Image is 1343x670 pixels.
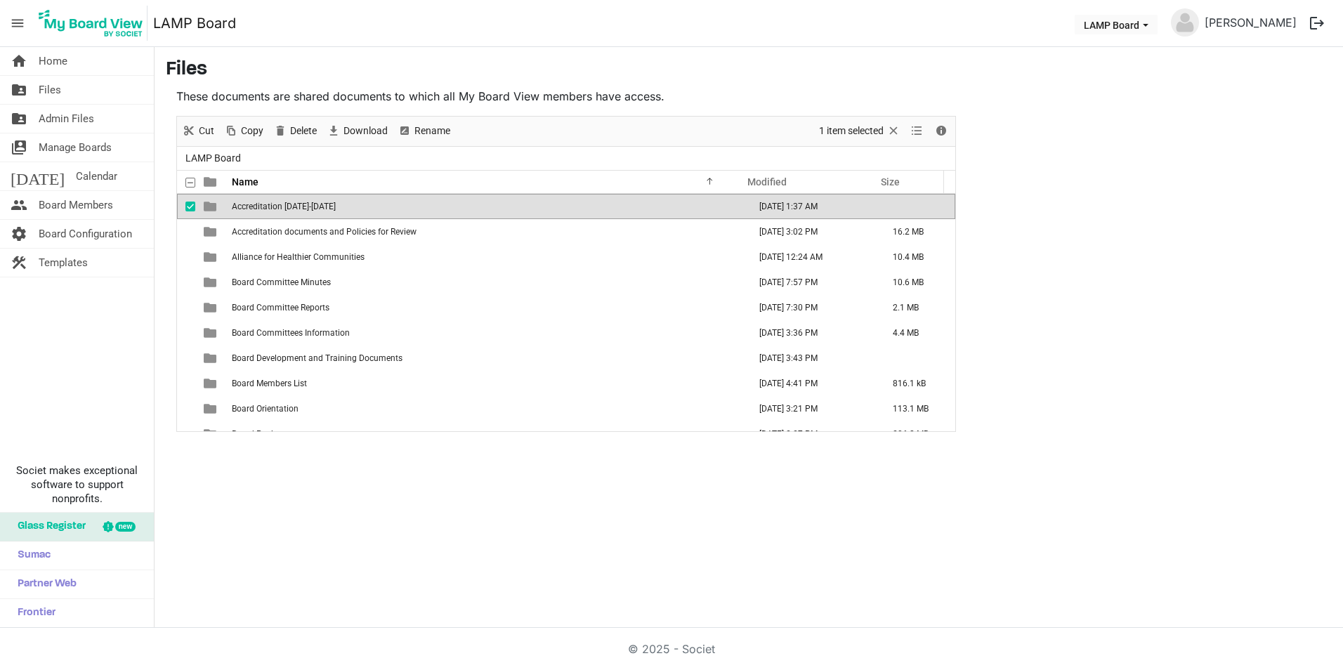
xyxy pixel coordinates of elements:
[195,371,228,396] td: is template cell column header type
[232,328,350,338] span: Board Committees Information
[195,421,228,447] td: is template cell column header type
[908,122,925,140] button: View dropdownbutton
[232,176,258,188] span: Name
[232,252,365,262] span: Alliance for Healthier Communities
[228,270,745,295] td: Board Committee Minutes is template cell column header Name
[177,219,195,244] td: checkbox
[39,47,67,75] span: Home
[195,219,228,244] td: is template cell column header type
[176,88,956,105] p: These documents are shared documents to which all My Board View members have access.
[177,117,219,146] div: Cut
[232,404,299,414] span: Board Orientation
[289,122,318,140] span: Delete
[878,320,955,346] td: 4.4 MB is template cell column header Size
[228,194,745,219] td: Accreditation 2025-2026 is template cell column header Name
[6,464,148,506] span: Societ makes exceptional software to support nonprofits.
[115,522,136,532] div: new
[177,295,195,320] td: checkbox
[195,295,228,320] td: is template cell column header type
[232,353,402,363] span: Board Development and Training Documents
[628,642,715,656] a: © 2025 - Societ
[240,122,265,140] span: Copy
[878,346,955,371] td: is template cell column header Size
[745,194,878,219] td: August 31, 2025 1:37 AM column header Modified
[878,270,955,295] td: 10.6 MB is template cell column header Size
[393,117,455,146] div: Rename
[268,117,322,146] div: Delete
[11,191,27,219] span: people
[177,320,195,346] td: checkbox
[11,599,55,627] span: Frontier
[745,421,878,447] td: July 30, 2025 2:27 PM column header Modified
[11,76,27,104] span: folder_shared
[195,346,228,371] td: is template cell column header type
[39,133,112,162] span: Manage Boards
[180,122,217,140] button: Cut
[177,244,195,270] td: checkbox
[745,244,878,270] td: March 07, 2023 12:24 AM column header Modified
[228,320,745,346] td: Board Committees Information is template cell column header Name
[745,396,878,421] td: October 11, 2024 3:21 PM column header Modified
[745,219,878,244] td: December 06, 2022 3:02 PM column header Modified
[745,320,878,346] td: October 11, 2023 3:36 PM column header Modified
[39,249,88,277] span: Templates
[11,220,27,248] span: settings
[34,6,153,41] a: My Board View Logo
[197,122,216,140] span: Cut
[747,176,787,188] span: Modified
[1199,8,1302,37] a: [PERSON_NAME]
[177,194,195,219] td: checkbox
[195,194,228,219] td: is template cell column header type
[878,244,955,270] td: 10.4 MB is template cell column header Size
[228,244,745,270] td: Alliance for Healthier Communities is template cell column header Name
[228,396,745,421] td: Board Orientation is template cell column header Name
[195,244,228,270] td: is template cell column header type
[39,105,94,133] span: Admin Files
[228,371,745,396] td: Board Members List is template cell column header Name
[929,117,953,146] div: Details
[195,270,228,295] td: is template cell column header type
[177,270,195,295] td: checkbox
[745,295,878,320] td: May 01, 2023 7:30 PM column header Modified
[11,47,27,75] span: home
[878,219,955,244] td: 16.2 MB is template cell column header Size
[39,76,61,104] span: Files
[932,122,951,140] button: Details
[232,202,336,211] span: Accreditation [DATE]-[DATE]
[878,371,955,396] td: 816.1 kB is template cell column header Size
[1302,8,1332,38] button: logout
[177,371,195,396] td: checkbox
[745,270,878,295] td: December 01, 2023 7:57 PM column header Modified
[11,105,27,133] span: folder_shared
[322,117,393,146] div: Download
[881,176,900,188] span: Size
[745,371,878,396] td: October 28, 2024 4:41 PM column header Modified
[228,295,745,320] td: Board Committee Reports is template cell column header Name
[166,58,1332,82] h3: Files
[232,227,417,237] span: Accreditation documents and Policies for Review
[232,303,329,313] span: Board Committee Reports
[11,570,77,598] span: Partner Web
[219,117,268,146] div: Copy
[413,122,452,140] span: Rename
[177,346,195,371] td: checkbox
[39,220,132,248] span: Board Configuration
[222,122,266,140] button: Copy
[395,122,453,140] button: Rename
[11,513,86,541] span: Glass Register
[1171,8,1199,37] img: no-profile-picture.svg
[905,117,929,146] div: View
[183,150,244,167] span: LAMP Board
[878,194,955,219] td: is template cell column header Size
[878,421,955,447] td: 206.8 MB is template cell column header Size
[153,9,236,37] a: LAMP Board
[228,219,745,244] td: Accreditation documents and Policies for Review is template cell column header Name
[745,346,878,371] td: June 01, 2021 3:43 PM column header Modified
[271,122,320,140] button: Delete
[4,10,31,37] span: menu
[34,6,148,41] img: My Board View Logo
[11,249,27,277] span: construction
[232,379,307,388] span: Board Members List
[11,162,65,190] span: [DATE]
[76,162,117,190] span: Calendar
